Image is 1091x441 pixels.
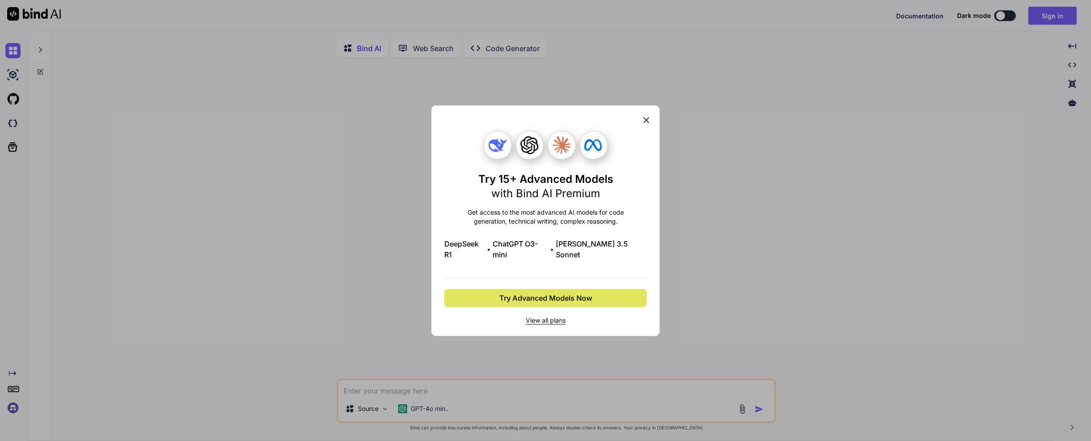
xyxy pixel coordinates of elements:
span: • [487,244,491,255]
span: Try Advanced Models Now [499,293,592,303]
span: • [550,244,554,255]
span: ChatGPT O3-mini [493,238,548,260]
button: Try Advanced Models Now [444,289,647,307]
span: View all plans [444,316,647,325]
h1: Try 15+ Advanced Models [478,172,613,201]
span: [PERSON_NAME] 3.5 Sonnet [556,238,647,260]
span: with Bind AI Premium [491,187,600,200]
span: DeepSeek R1 [444,238,485,260]
img: Deepseek [489,136,507,154]
p: Get access to the most advanced AI models for code generation, technical writing, complex reasoning. [444,208,647,226]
